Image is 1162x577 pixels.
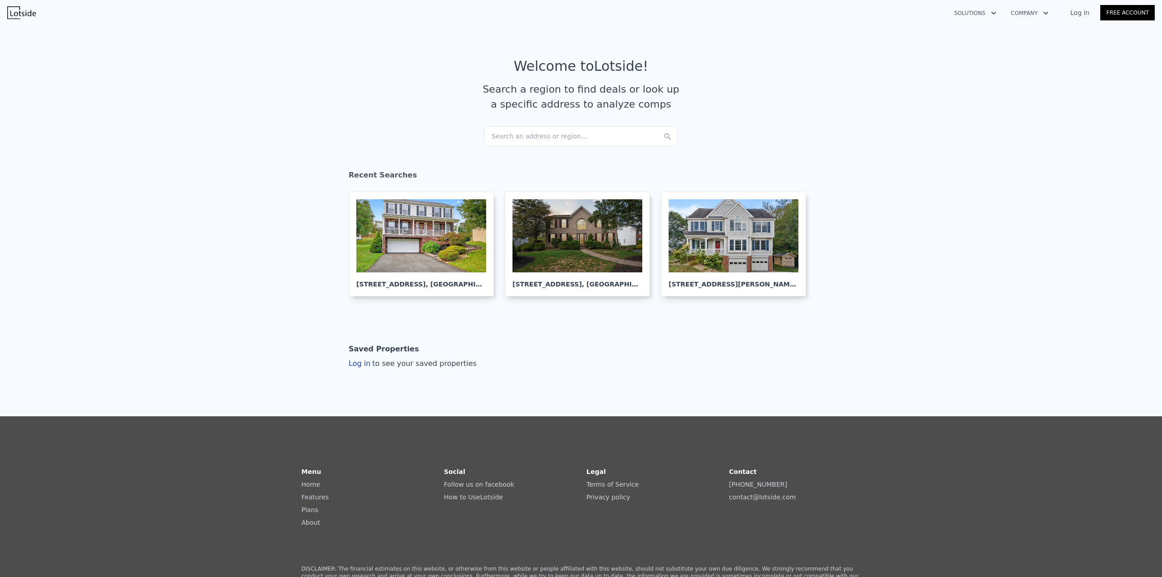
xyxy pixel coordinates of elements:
[349,192,501,296] a: [STREET_ADDRESS], [GEOGRAPHIC_DATA]
[444,493,503,501] a: How to UseLotside
[479,82,683,112] div: Search a region to find deals or look up a specific address to analyze comps
[729,468,757,475] strong: Contact
[586,493,630,501] a: Privacy policy
[586,481,639,488] a: Terms of Service
[356,272,486,289] div: [STREET_ADDRESS] , [GEOGRAPHIC_DATA]
[947,5,1004,21] button: Solutions
[1004,5,1056,21] button: Company
[484,126,678,146] div: Search an address or region...
[370,359,477,368] span: to see your saved properties
[444,468,465,475] strong: Social
[301,481,320,488] a: Home
[301,519,320,526] a: About
[514,58,649,74] div: Welcome to Lotside !
[1100,5,1155,20] a: Free Account
[349,340,419,358] div: Saved Properties
[301,468,321,475] strong: Menu
[505,192,657,296] a: [STREET_ADDRESS], [GEOGRAPHIC_DATA]
[661,192,813,296] a: [STREET_ADDRESS][PERSON_NAME], [US_STATE][GEOGRAPHIC_DATA]
[7,6,36,19] img: Lotside
[512,272,642,289] div: [STREET_ADDRESS] , [GEOGRAPHIC_DATA]
[301,493,329,501] a: Features
[669,272,798,289] div: [STREET_ADDRESS][PERSON_NAME] , [US_STATE][GEOGRAPHIC_DATA]
[1059,8,1100,17] a: Log In
[301,506,318,513] a: Plans
[349,163,813,192] div: Recent Searches
[729,481,787,488] a: [PHONE_NUMBER]
[444,481,514,488] a: Follow us on facebook
[349,358,477,369] div: Log in
[729,493,796,501] a: contact@lotside.com
[586,468,606,475] strong: Legal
